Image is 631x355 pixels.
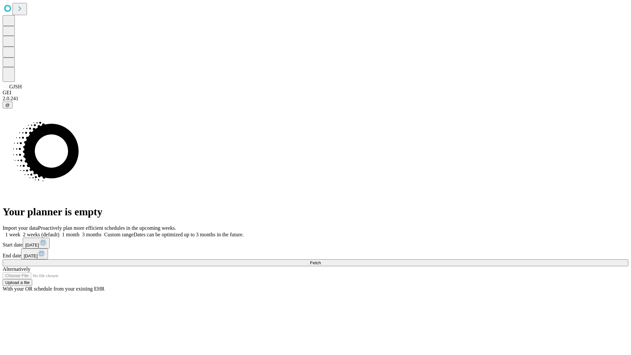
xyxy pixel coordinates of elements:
span: 1 week [5,232,20,237]
span: 1 month [62,232,80,237]
span: [DATE] [24,253,37,258]
button: @ [3,102,12,108]
div: Start date [3,238,628,248]
button: Upload a file [3,279,32,286]
div: End date [3,248,628,259]
div: GEI [3,90,628,96]
span: Fetch [310,260,321,265]
span: 2 weeks (default) [23,232,59,237]
button: Fetch [3,259,628,266]
span: Dates can be optimized up to 3 months in the future. [133,232,244,237]
span: GJSH [9,84,22,89]
span: Import your data [3,225,38,231]
span: Proactively plan more efficient schedules in the upcoming weeks. [38,225,176,231]
span: 3 months [82,232,102,237]
div: 2.0.241 [3,96,628,102]
h1: Your planner is empty [3,206,628,218]
button: [DATE] [23,238,50,248]
span: Alternatively [3,266,30,272]
span: Custom range [104,232,133,237]
span: [DATE] [25,243,39,248]
button: [DATE] [21,248,48,259]
span: @ [5,103,10,107]
span: With your OR schedule from your existing EHR [3,286,105,292]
